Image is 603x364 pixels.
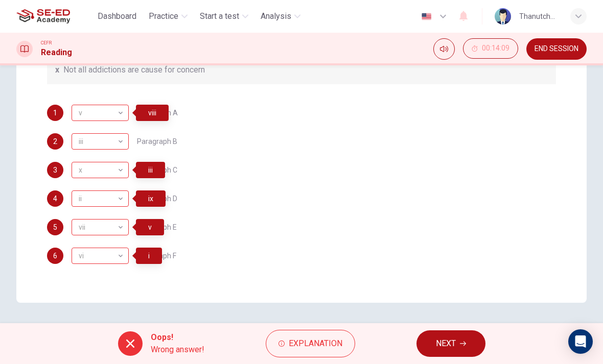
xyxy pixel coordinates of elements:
span: Dashboard [98,10,136,22]
div: viii [136,105,169,121]
button: Practice [145,7,192,26]
span: NEXT [436,336,456,351]
img: Profile picture [495,8,511,25]
span: Explanation [289,336,342,351]
a: SE-ED Academy logo [16,6,94,27]
div: i [72,248,129,264]
span: Paragraph B [137,138,177,145]
span: 5 [53,224,57,231]
button: Dashboard [94,7,141,26]
div: x [72,156,125,185]
div: Mute [433,38,455,60]
div: v [72,219,129,235]
div: x [72,133,129,150]
span: 3 [53,166,57,174]
div: iii [72,162,129,178]
span: Start a test [200,10,239,22]
img: en [420,13,433,20]
div: Hide [463,38,518,60]
div: v [72,99,125,128]
button: Explanation [266,330,355,357]
div: viii [72,105,129,121]
span: Practice [149,10,178,22]
span: Wrong answer! [151,344,204,356]
div: ix [136,190,166,207]
span: 1 [53,109,57,116]
button: Analysis [257,7,305,26]
span: 4 [53,195,57,202]
button: Start a test [196,7,252,26]
span: Analysis [261,10,291,22]
img: SE-ED Academy logo [16,6,70,27]
button: NEXT [416,330,485,357]
span: 00:14:09 [482,44,509,53]
div: iii [136,162,165,178]
div: ii [72,184,125,213]
div: iii [72,127,125,156]
div: Thanutchaphon Butdee [519,10,558,22]
div: ix [72,190,129,207]
span: 2 [53,138,57,145]
span: END SESSION [535,45,578,53]
div: v [136,219,164,235]
div: vii [72,213,125,242]
span: CEFR [41,39,52,46]
div: i [136,248,162,264]
button: END SESSION [526,38,587,60]
div: vi [72,241,125,271]
span: Not all addictions are cause for concern [63,64,205,76]
span: x [55,64,59,76]
span: Oops! [151,331,204,344]
span: 6 [53,252,57,259]
h1: Reading [41,46,72,59]
div: Open Intercom Messenger [568,329,593,354]
button: 00:14:09 [463,38,518,59]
